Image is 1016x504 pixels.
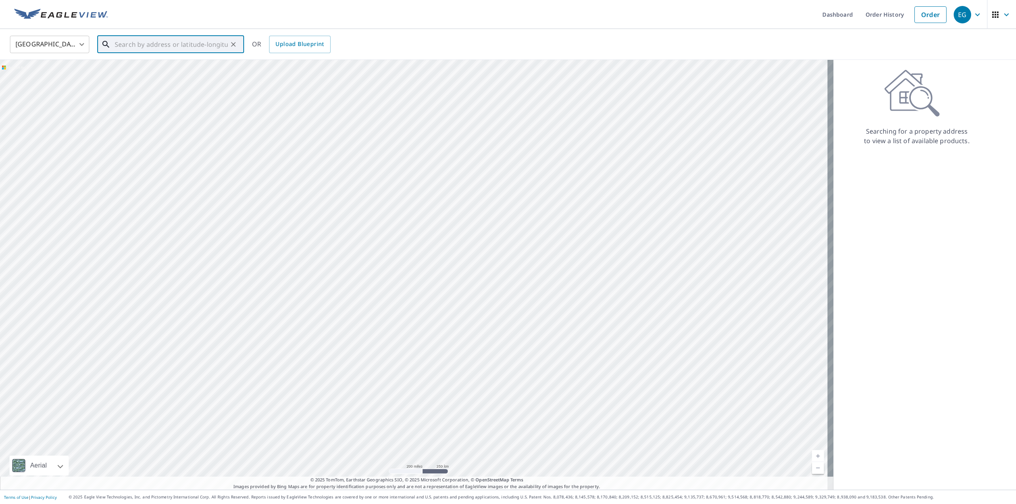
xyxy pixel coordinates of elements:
[954,6,971,23] div: EG
[269,36,330,53] a: Upload Blueprint
[10,456,69,475] div: Aerial
[475,477,509,483] a: OpenStreetMap
[4,494,29,500] a: Terms of Use
[4,495,57,500] p: |
[115,33,228,56] input: Search by address or latitude-longitude
[864,126,970,146] p: Searching for a property address to view a list of available products.
[252,36,331,53] div: OR
[275,39,324,49] span: Upload Blueprint
[28,456,49,475] div: Aerial
[310,477,523,483] span: © 2025 TomTom, Earthstar Geographics SIO, © 2025 Microsoft Corporation, ©
[812,450,824,462] a: Current Level 5, Zoom In
[510,477,523,483] a: Terms
[914,6,947,23] a: Order
[10,33,89,56] div: [GEOGRAPHIC_DATA]
[14,9,108,21] img: EV Logo
[228,39,239,50] button: Clear
[812,462,824,474] a: Current Level 5, Zoom Out
[69,494,1012,500] p: © 2025 Eagle View Technologies, Inc. and Pictometry International Corp. All Rights Reserved. Repo...
[31,494,57,500] a: Privacy Policy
